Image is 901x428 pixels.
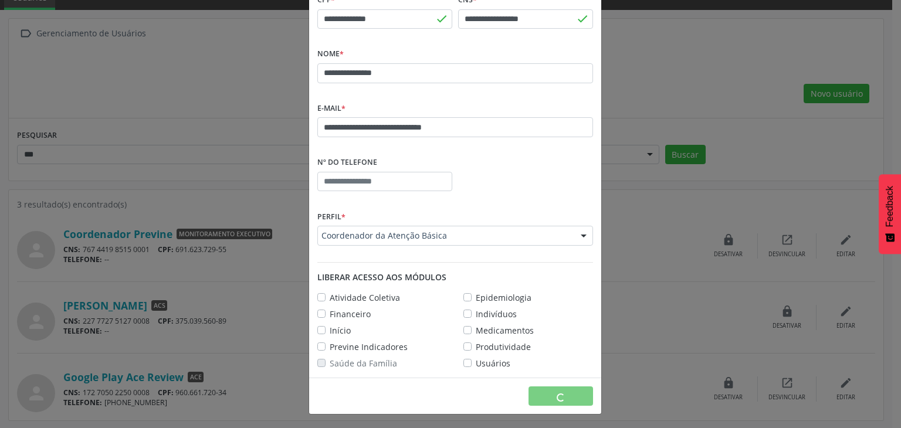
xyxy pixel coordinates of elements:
[879,174,901,254] button: Feedback - Mostrar pesquisa
[317,271,593,283] div: Liberar acesso aos módulos
[317,45,344,63] label: Nome
[476,357,510,369] label: Usuários
[330,357,397,369] label: Saúde da Família
[330,324,351,337] label: Início
[576,12,589,25] span: done
[317,100,346,118] label: E-mail
[317,154,377,172] label: Nº do Telefone
[476,308,517,320] label: Indivíduos
[885,186,895,227] span: Feedback
[476,324,534,337] label: Medicamentos
[435,12,448,25] span: done
[330,291,400,304] label: Atividade Coletiva
[321,230,569,242] span: Coordenador da Atenção Básica
[476,341,531,353] label: Produtividade
[476,291,531,304] label: Epidemiologia
[317,208,346,226] label: Perfil
[330,341,408,353] label: Previne Indicadores
[330,308,371,320] label: Financeiro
